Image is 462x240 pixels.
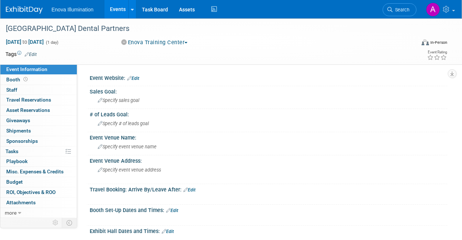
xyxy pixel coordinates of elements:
span: Specify sales goal [98,98,139,103]
div: Event Venue Name: [90,132,447,141]
span: more [5,210,17,216]
img: ExhibitDay [6,6,43,14]
span: [DATE] [DATE] [6,39,44,45]
div: # of Leads Goal: [90,109,447,118]
span: (1 day) [45,40,58,45]
span: to [21,39,28,45]
div: Sales Goal: [90,86,447,95]
span: Asset Reservations [6,107,50,113]
a: Edit [166,208,178,213]
td: Tags [6,50,37,58]
a: Budget [0,177,77,187]
a: Playbook [0,156,77,166]
td: Personalize Event Tab Strip [49,218,62,227]
div: Booth Set-Up Dates and Times: [90,205,447,214]
span: Travel Reservations [6,97,51,103]
a: Travel Reservations [0,95,77,105]
a: Edit [162,229,174,234]
a: Giveaways [0,116,77,126]
td: Toggle Event Tabs [62,218,77,227]
div: [GEOGRAPHIC_DATA] Dental Partners [3,22,409,35]
a: Booth [0,75,77,85]
span: Shipments [6,128,31,134]
a: Asset Reservations [0,105,77,115]
span: Search [393,7,409,13]
button: Enova Training Center [119,39,190,46]
span: Enova Illumination [51,7,93,13]
img: Format-Inperson.png [422,39,429,45]
span: Specify # of leads goal [98,121,149,126]
span: Budget [6,179,23,185]
span: ROI, Objectives & ROO [6,189,55,195]
a: Edit [25,52,37,57]
span: Misc. Expenses & Credits [6,169,64,174]
a: Edit [183,187,196,193]
div: Event Venue Address: [90,155,447,165]
span: Event Information [6,66,47,72]
div: In-Person [430,40,447,45]
div: Travel Booking: Arrive By/Leave After: [90,184,447,194]
a: Edit [127,76,139,81]
a: Tasks [0,147,77,156]
a: Search [383,3,416,16]
span: Giveaways [6,117,30,123]
a: ROI, Objectives & ROO [0,187,77,197]
a: Event Information [0,64,77,74]
a: Misc. Expenses & Credits [0,167,77,177]
span: Specify event venue address [98,167,161,173]
div: Exhibit Hall Dates and Times: [90,226,447,235]
a: Sponsorships [0,136,77,146]
a: Shipments [0,126,77,136]
a: Staff [0,85,77,95]
img: Andrea Miller [426,3,440,17]
span: Specify event venue name [98,144,157,149]
span: Booth [6,77,29,82]
span: Playbook [6,158,28,164]
div: Event Rating [427,50,447,54]
div: Event Format [383,38,447,49]
span: Sponsorships [6,138,38,144]
span: Staff [6,87,17,93]
span: Attachments [6,200,36,205]
span: Booth not reserved yet [22,77,29,82]
a: Attachments [0,198,77,208]
span: Tasks [6,148,18,154]
div: Event Website: [90,73,447,82]
a: more [0,208,77,218]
